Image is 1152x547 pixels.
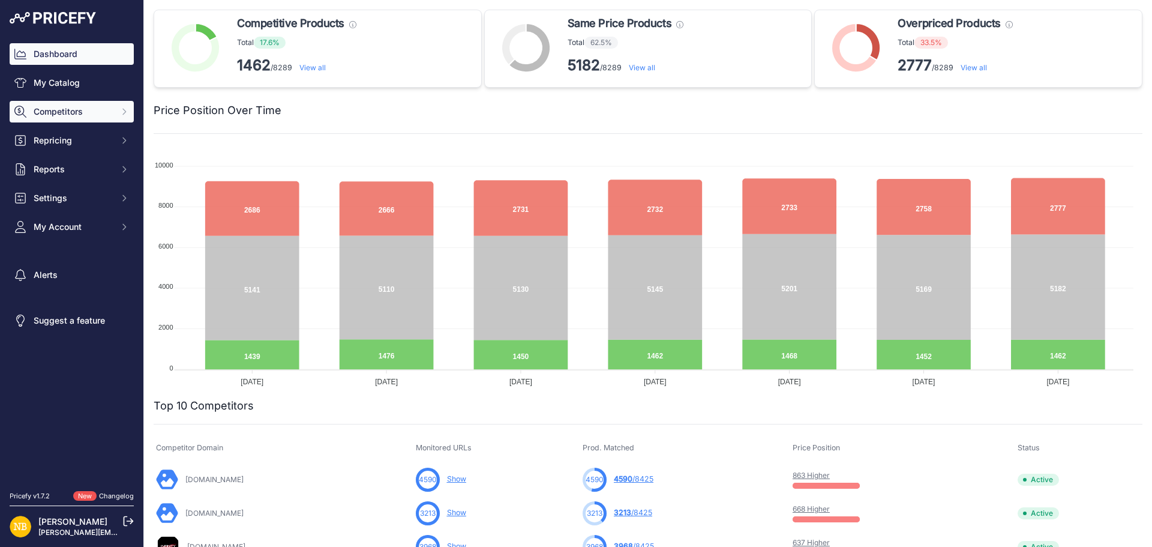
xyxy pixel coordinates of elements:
a: 3213/8425 [614,508,652,517]
tspan: 2000 [158,324,173,331]
span: Settings [34,192,112,204]
span: 4590 [614,474,632,483]
a: [DOMAIN_NAME] [185,475,244,484]
button: Reports [10,159,134,180]
button: My Account [10,216,134,238]
strong: 1462 [237,56,271,74]
span: Competitive Products [237,15,344,32]
p: Total [237,37,356,49]
span: New [73,491,97,501]
tspan: 4000 [158,283,173,290]
span: Repricing [34,134,112,147]
a: 637 Higher [793,538,830,547]
tspan: 8000 [158,202,173,209]
p: Total [568,37,683,49]
span: Monitored URLs [416,443,472,452]
span: 3213 [614,508,631,517]
span: Status [1018,443,1040,452]
span: My Account [34,221,112,233]
span: 4590 [419,474,437,485]
span: Active [1018,507,1059,519]
tspan: [DATE] [913,378,935,386]
a: 4590/8425 [614,474,653,483]
span: 62.5% [584,37,618,49]
strong: 5182 [568,56,600,74]
span: 4590 [586,474,604,485]
span: Prod. Matched [583,443,634,452]
img: Pricefy Logo [10,12,96,24]
span: 3213 [587,508,602,519]
span: Same Price Products [568,15,671,32]
a: [PERSON_NAME] [38,516,107,527]
a: Show [447,508,466,517]
a: [DOMAIN_NAME] [185,509,244,518]
h2: Top 10 Competitors [154,397,254,414]
span: 17.6% [254,37,286,49]
a: View all [299,63,326,72]
button: Competitors [10,101,134,122]
p: Total [898,37,1012,49]
a: Show [447,474,466,483]
tspan: [DATE] [778,378,801,386]
p: /8289 [237,56,356,75]
h2: Price Position Over Time [154,102,281,119]
a: View all [629,63,655,72]
button: Repricing [10,130,134,151]
nav: Sidebar [10,43,134,477]
tspan: 0 [169,364,173,372]
tspan: 6000 [158,243,173,250]
a: 668 Higher [793,504,830,513]
a: View all [961,63,987,72]
a: 863 Higher [793,471,830,480]
button: Settings [10,187,134,209]
span: 33.5% [914,37,948,49]
tspan: [DATE] [644,378,667,386]
p: /8289 [568,56,683,75]
tspan: [DATE] [241,378,263,386]
a: Dashboard [10,43,134,65]
strong: 2777 [898,56,932,74]
span: 3213 [420,508,436,519]
a: [PERSON_NAME][EMAIL_ADDRESS][DOMAIN_NAME] [38,528,223,537]
tspan: 10000 [155,162,173,169]
p: /8289 [898,56,1012,75]
tspan: [DATE] [509,378,532,386]
a: Changelog [99,492,134,500]
span: Overpriced Products [898,15,1000,32]
tspan: [DATE] [1046,378,1069,386]
span: Competitors [34,106,112,118]
a: Suggest a feature [10,310,134,331]
span: Reports [34,163,112,175]
tspan: [DATE] [375,378,398,386]
div: Pricefy v1.7.2 [10,491,50,501]
span: Competitor Domain [156,443,223,452]
span: Price Position [793,443,840,452]
a: My Catalog [10,72,134,94]
a: Alerts [10,264,134,286]
span: Active [1018,474,1059,486]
